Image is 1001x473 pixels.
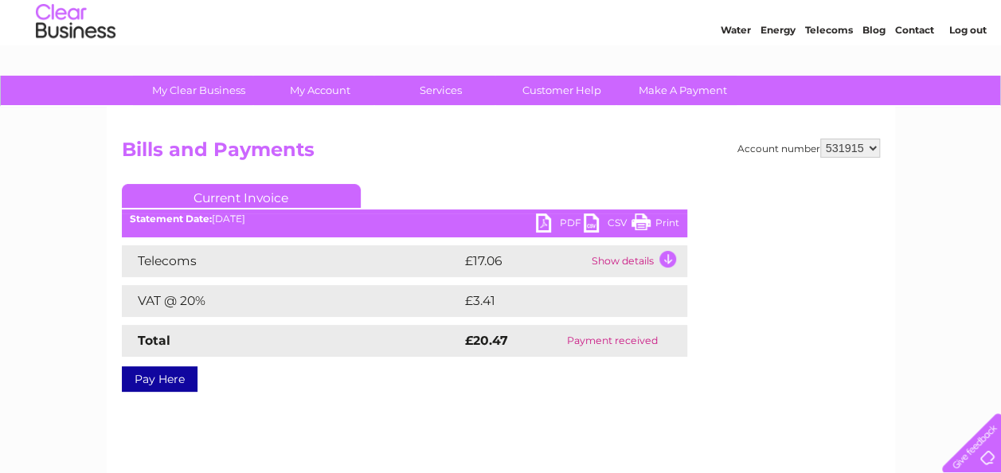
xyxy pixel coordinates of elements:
a: My Clear Business [133,76,264,105]
a: Log out [948,68,986,80]
strong: £20.47 [465,333,508,348]
a: My Account [254,76,385,105]
a: Contact [895,68,934,80]
a: Services [375,76,506,105]
td: Telecoms [122,245,461,277]
td: Payment received [538,325,686,357]
img: logo.png [35,41,116,90]
a: CSV [584,213,631,236]
strong: Total [138,333,170,348]
div: Clear Business is a trading name of Verastar Limited (registered in [GEOGRAPHIC_DATA] No. 3667643... [125,9,878,77]
a: PDF [536,213,584,236]
a: Current Invoice [122,184,361,208]
td: £3.41 [461,285,648,317]
div: Account number [737,139,880,158]
div: [DATE] [122,213,687,225]
a: Energy [761,68,796,80]
a: Telecoms [805,68,853,80]
a: Water [721,68,751,80]
td: Show details [588,245,687,277]
td: £17.06 [461,245,588,277]
a: Blog [862,68,886,80]
td: VAT @ 20% [122,285,461,317]
a: Make A Payment [617,76,749,105]
a: Pay Here [122,366,197,392]
a: Print [631,213,679,236]
b: Statement Date: [130,213,212,225]
a: Customer Help [496,76,628,105]
a: 0333 014 3131 [701,8,811,28]
h2: Bills and Payments [122,139,880,169]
